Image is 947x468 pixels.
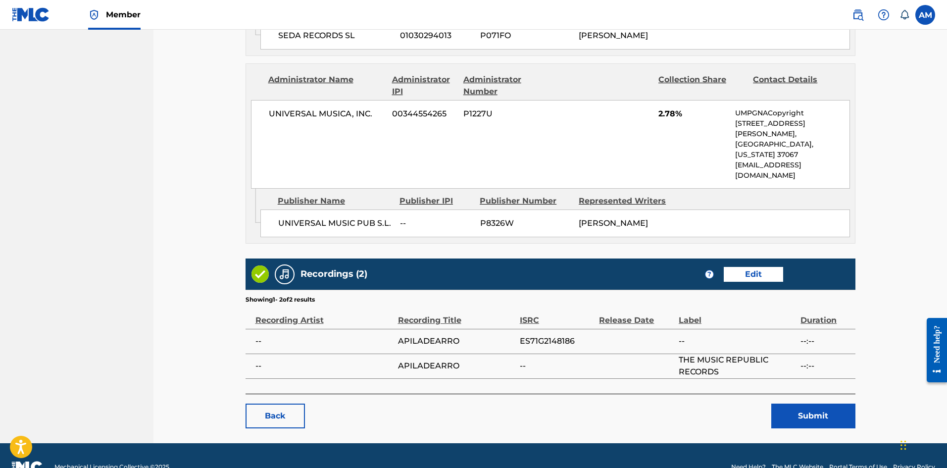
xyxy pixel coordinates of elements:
div: Collection Share [658,74,746,98]
span: ? [705,270,713,278]
div: Administrator Name [268,74,385,98]
span: ES71G2148186 [520,335,595,347]
span: SEDA RECORDS SL [278,30,393,42]
img: help [878,9,890,21]
div: Contact Details [753,74,840,98]
img: Recordings [279,268,291,280]
span: --:-- [800,335,850,347]
a: Edit [724,267,783,282]
div: Represented Writers [579,195,670,207]
span: Member [106,9,141,20]
h5: Recordings (2) [300,268,367,280]
button: Submit [771,404,855,428]
span: [PERSON_NAME] [579,218,648,228]
span: APILADEARRO [398,360,515,372]
iframe: Chat Widget [897,420,947,468]
div: Publisher Number [480,195,571,207]
div: Notifications [899,10,909,20]
div: Drag [900,430,906,460]
span: P8326W [480,217,572,229]
span: -- [400,217,473,229]
span: UNIVERSAL MUSICA, INC. [269,108,385,120]
div: Release Date [599,304,674,326]
span: 01030294013 [400,30,473,42]
span: 2.78% [658,108,728,120]
p: Showing 1 - 2 of 2 results [246,295,315,304]
span: -- [679,335,796,347]
div: Help [874,5,894,25]
img: Valid [251,265,269,283]
div: Label [679,304,796,326]
span: -- [520,360,595,372]
span: -- [255,335,393,347]
div: Administrator IPI [392,74,456,98]
div: ISRC [520,304,595,326]
div: Recording Artist [255,304,393,326]
div: Duration [800,304,850,326]
a: Public Search [848,5,868,25]
div: Publisher Name [278,195,392,207]
span: -- [255,360,393,372]
img: Top Rightsholder [88,9,100,21]
span: 00344554265 [392,108,456,120]
iframe: Resource Center [919,311,947,390]
div: Recording Title [398,304,515,326]
span: APILADEARRO [398,335,515,347]
p: UMPGNACopyright [735,108,849,118]
p: [EMAIL_ADDRESS][DOMAIN_NAME] [735,160,849,181]
div: User Menu [915,5,935,25]
span: UNIVERSAL MUSIC PUB S.L. [278,217,393,229]
p: [GEOGRAPHIC_DATA], [US_STATE] 37067 [735,139,849,160]
span: P071FO [480,30,572,42]
span: --:-- [800,360,850,372]
p: [STREET_ADDRESS][PERSON_NAME], [735,118,849,139]
div: Administrator Number [463,74,550,98]
span: [PERSON_NAME] [579,31,648,40]
span: THE MUSIC REPUBLIC RECORDS [679,354,796,378]
span: P1227U [463,108,550,120]
a: Back [246,404,305,428]
img: MLC Logo [12,7,50,22]
img: search [852,9,864,21]
div: Publisher IPI [399,195,472,207]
